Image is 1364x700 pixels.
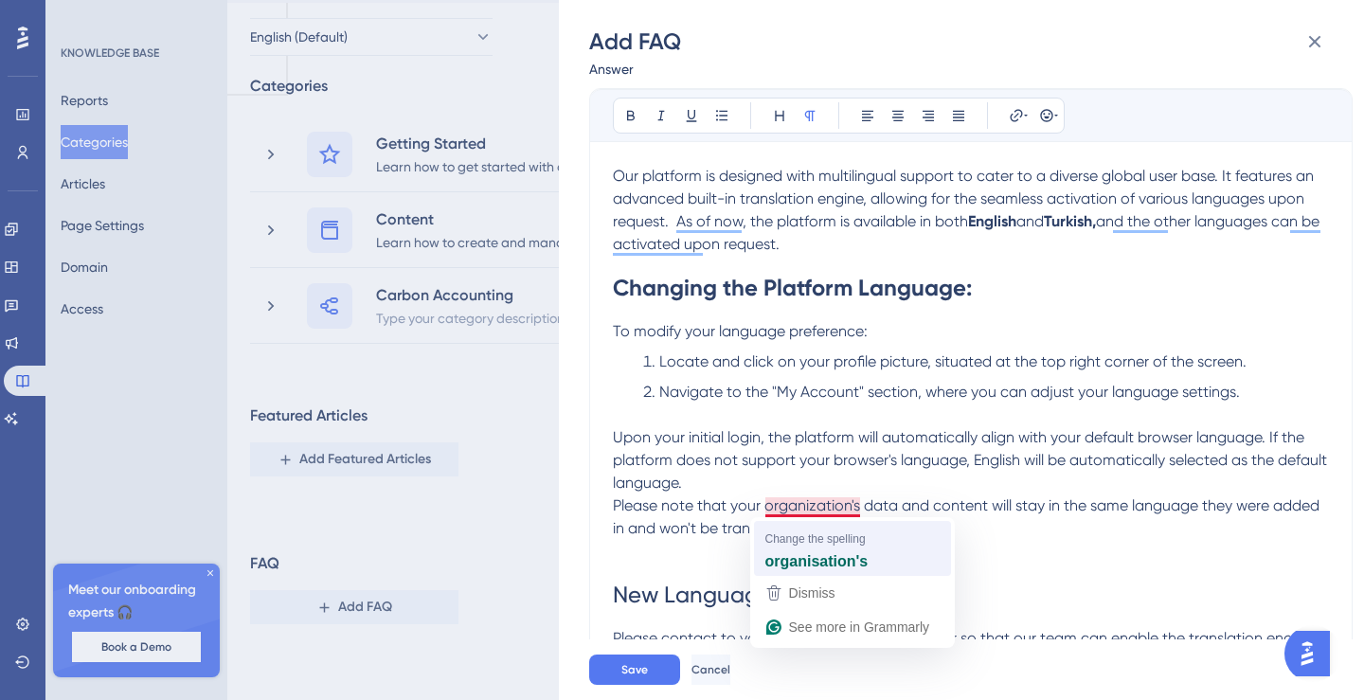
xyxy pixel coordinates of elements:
span: and [1016,212,1044,230]
div: To enrich screen reader interactions, please activate Accessibility in Grammarly extension settings [613,165,1329,673]
span: Our platform is designed with multilingual support to cater to a diverse global user base. It fea... [613,167,1318,230]
span: Navigate to the "My Account" section, where you can adjust your language settings. [659,383,1240,401]
iframe: UserGuiding AI Assistant Launcher [1284,625,1341,682]
div: Answer [589,58,1353,81]
strong: Turkish, [1044,212,1096,230]
button: Cancel [691,655,730,685]
span: New Language Requests: [613,582,879,608]
div: Add FAQ [589,27,1337,57]
strong: Changing the Platform Language: [613,274,972,301]
span: Locate and click on your profile picture, situated at the top right corner of the screen. [659,352,1247,370]
span: Upon your initial login, the platform will automatically align with your default browser language... [613,428,1331,492]
span: Cancel [691,662,730,677]
span: Save [621,662,648,677]
span: Please note that your organization's data and content will stay in the same language they were ad... [613,496,1323,537]
span: To modify your language preference: [613,322,868,340]
span: Please contact to your Faradai account manager so that our team can enable the translation engine... [613,629,1317,670]
button: Save [589,655,680,685]
strong: English [968,212,1016,230]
